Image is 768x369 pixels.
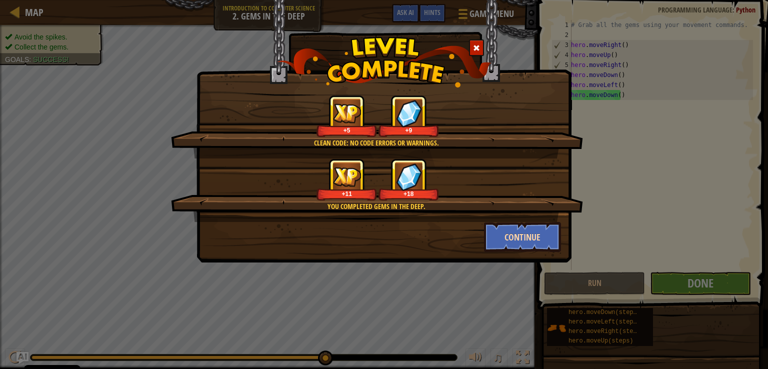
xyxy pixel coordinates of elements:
img: reward_icon_gems.png [396,99,422,127]
div: +11 [318,190,375,197]
div: You completed Gems in the Deep. [218,201,534,211]
div: Clean code: no code errors or warnings. [218,138,534,148]
img: reward_icon_xp.png [333,103,361,123]
div: +9 [380,126,437,134]
div: +5 [318,126,375,134]
button: Continue [484,222,561,252]
img: level_complete.png [277,37,491,87]
img: reward_icon_gems.png [396,163,422,190]
div: +18 [380,190,437,197]
img: reward_icon_xp.png [333,167,361,186]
